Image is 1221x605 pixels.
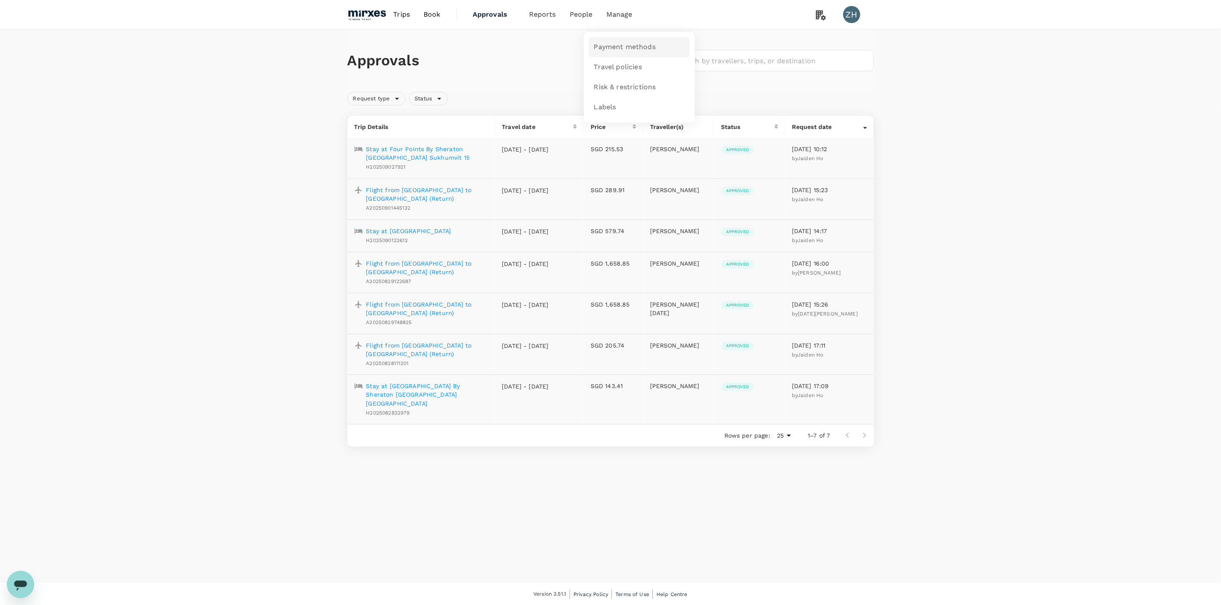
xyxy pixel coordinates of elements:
span: by [792,196,824,202]
span: Approved [721,147,754,153]
p: SGD 289.91 [591,186,636,194]
p: SGD 579.74 [591,227,636,235]
span: Reports [529,9,556,20]
span: Jaiden Ho [797,196,823,202]
div: Status [721,123,774,131]
p: [DATE] 15:23 [792,186,867,194]
p: 1–7 of 7 [808,431,830,440]
a: Travel policies [589,57,690,77]
p: [PERSON_NAME] [650,186,707,194]
span: [PERSON_NAME] [798,270,841,276]
span: Approvals [473,9,515,20]
span: Manage [606,9,633,20]
span: Request type [348,95,395,103]
p: [DATE] 17:11 [792,341,867,350]
p: SGD 143.41 [591,382,636,390]
span: Terms of Use [615,591,649,597]
p: [DATE] 14:17 [792,227,867,235]
p: [PERSON_NAME] [650,341,707,350]
a: Stay at [GEOGRAPHIC_DATA] By Sheraton [GEOGRAPHIC_DATA] [GEOGRAPHIC_DATA] [366,382,488,407]
span: A20250828111201 [366,360,409,366]
span: Book [424,9,441,20]
span: A20250829122687 [366,278,412,284]
p: [PERSON_NAME] [650,227,707,235]
a: Terms of Use [615,590,649,599]
span: Help Centre [656,591,688,597]
span: Status [409,95,437,103]
p: [DATE] 17:09 [792,382,867,390]
p: SGD 1,658.85 [591,259,636,268]
span: People [570,9,593,20]
p: [PERSON_NAME][DATE] [650,300,707,317]
p: [PERSON_NAME] [650,259,707,268]
a: Labels [589,97,690,117]
iframe: Button to launch messaging window [7,571,34,598]
p: [DATE] - [DATE] [502,382,549,391]
div: Status [409,92,448,105]
span: Approved [721,261,754,267]
div: Travel date [502,123,573,131]
span: by [792,237,824,243]
p: Traveller(s) [650,123,707,131]
div: Request date [792,123,863,131]
span: A20250829748825 [366,319,412,325]
p: SGD 205.74 [591,341,636,350]
div: 25 [774,430,794,442]
span: Approved [721,188,754,194]
p: [DATE] 16:00 [792,259,867,268]
span: A20250901445132 [366,205,411,211]
span: by [792,270,841,276]
span: Payment methods [594,42,656,52]
div: Price [591,123,633,131]
p: [DATE] - [DATE] [502,145,549,154]
div: ZH [843,6,860,23]
span: by [792,155,824,161]
a: Payment methods [589,37,690,57]
span: Version 3.51.1 [533,590,566,599]
span: Risk & restrictions [594,82,656,92]
span: by [792,352,824,358]
p: Trip Details [354,123,488,131]
a: Stay at [GEOGRAPHIC_DATA] [366,227,451,235]
p: SGD 215.53 [591,145,636,153]
span: Approved [721,302,754,308]
a: Flight from [GEOGRAPHIC_DATA] to [GEOGRAPHIC_DATA] (Return) [366,186,488,203]
a: Stay at Four Points By Sheraton [GEOGRAPHIC_DATA] Sukhumvit 15 [366,145,488,162]
span: Jaiden Ho [797,237,823,243]
span: by [792,311,858,317]
a: Help Centre [656,590,688,599]
span: Travel policies [594,62,642,72]
p: [DATE] - [DATE] [502,301,549,309]
p: [PERSON_NAME] [650,382,707,390]
a: Privacy Policy [574,590,608,599]
div: Request type [347,92,406,105]
span: Approved [721,343,754,349]
span: Approved [721,384,754,390]
span: Trips [393,9,410,20]
span: Jaiden Ho [797,392,823,398]
img: Mirxes Holding Pte Ltd [347,5,387,24]
span: H2025090122612 [366,237,408,243]
p: [PERSON_NAME] [650,145,707,153]
p: [DATE] - [DATE] [502,186,549,195]
span: Jaiden Ho [797,352,823,358]
span: Privacy Policy [574,591,608,597]
p: [DATE] 15:26 [792,300,867,309]
a: Risk & restrictions [589,77,690,97]
input: Search by travellers, trips, or destination [676,50,874,71]
a: Flight from [GEOGRAPHIC_DATA] to [GEOGRAPHIC_DATA] (Return) [366,300,488,317]
p: Rows per page: [724,431,770,440]
span: Approved [721,229,754,235]
p: [DATE] - [DATE] [502,227,549,236]
a: Flight from [GEOGRAPHIC_DATA] to [GEOGRAPHIC_DATA] (Return) [366,259,488,276]
span: [DATE][PERSON_NAME] [798,311,858,317]
p: SGD 1,658.85 [591,300,636,309]
p: Flight from [GEOGRAPHIC_DATA] to [GEOGRAPHIC_DATA] (Return) [366,341,488,358]
span: Jaiden Ho [797,155,823,161]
